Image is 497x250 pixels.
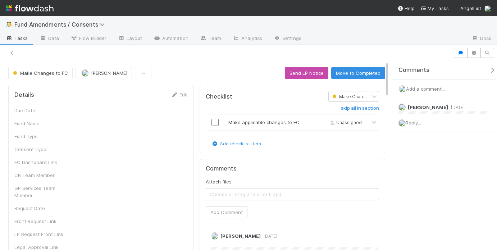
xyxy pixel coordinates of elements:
[65,33,112,45] a: Flow Builder
[14,185,68,199] div: GP Services Team Member
[227,33,268,45] a: Analytics
[14,107,68,114] div: Due Date
[397,5,415,12] div: Help
[460,5,481,11] span: AngelList
[268,33,307,45] a: Settings
[206,178,233,185] label: Attach files:
[220,233,261,239] span: [PERSON_NAME]
[82,69,89,77] img: avatar_768cd48b-9260-4103-b3ef-328172ae0546.png
[211,232,218,240] img: avatar_768cd48b-9260-4103-b3ef-328172ae0546.png
[8,67,73,79] button: Make Changes to FC
[6,21,13,27] span: 🤼
[171,92,188,97] a: Edit
[34,33,65,45] a: Data
[406,120,421,126] span: Reply...
[406,86,445,92] span: Add a comment...
[206,206,247,218] button: Add Comment
[14,91,34,99] h5: Details
[112,33,148,45] a: Layout
[14,120,68,127] div: Fund Name
[341,105,379,111] h6: skip all in section
[14,133,68,140] div: Fund Type
[420,5,449,11] span: My Tasks
[76,67,132,79] button: [PERSON_NAME]
[285,67,328,79] button: Send LP Notice
[206,93,232,100] h5: Checklist
[14,146,68,153] div: Consent Type
[14,21,108,28] span: Fund Amendments / Consents
[466,33,497,45] a: Docs
[328,120,362,125] span: Unassigned
[399,85,406,92] img: avatar_768cd48b-9260-4103-b3ef-328172ae0546.png
[91,70,127,76] span: [PERSON_NAME]
[398,119,406,127] img: avatar_768cd48b-9260-4103-b3ef-328172ae0546.png
[228,119,300,125] span: Make applicable changes to FC
[14,205,68,212] div: Request Date
[448,105,465,110] span: [DATE]
[206,165,379,172] h5: Comments
[14,231,68,238] div: LP Request Front Link
[70,35,106,42] span: Flow Builder
[14,159,68,166] div: FC Dashboard Link
[6,35,28,42] span: Tasks
[14,172,68,179] div: CR Team Member
[194,33,227,45] a: Team
[484,5,491,12] img: avatar_768cd48b-9260-4103-b3ef-328172ae0546.png
[331,67,385,79] button: Move to Completed
[206,188,379,200] span: Choose or drag and drop file(s)
[408,104,448,110] span: [PERSON_NAME]
[261,233,277,239] span: [DATE]
[6,2,54,14] img: logo-inverted-e16ddd16eac7371096b0.svg
[341,105,379,114] a: skip all in section
[331,94,383,99] span: Make Changes to FC
[211,141,261,146] a: Add checklist item
[12,70,68,76] span: Make Changes to FC
[398,104,406,111] img: avatar_768cd48b-9260-4103-b3ef-328172ae0546.png
[420,5,449,12] a: My Tasks
[398,67,429,74] span: Comments
[14,218,68,225] div: Front Request Link
[148,33,194,45] a: Automation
